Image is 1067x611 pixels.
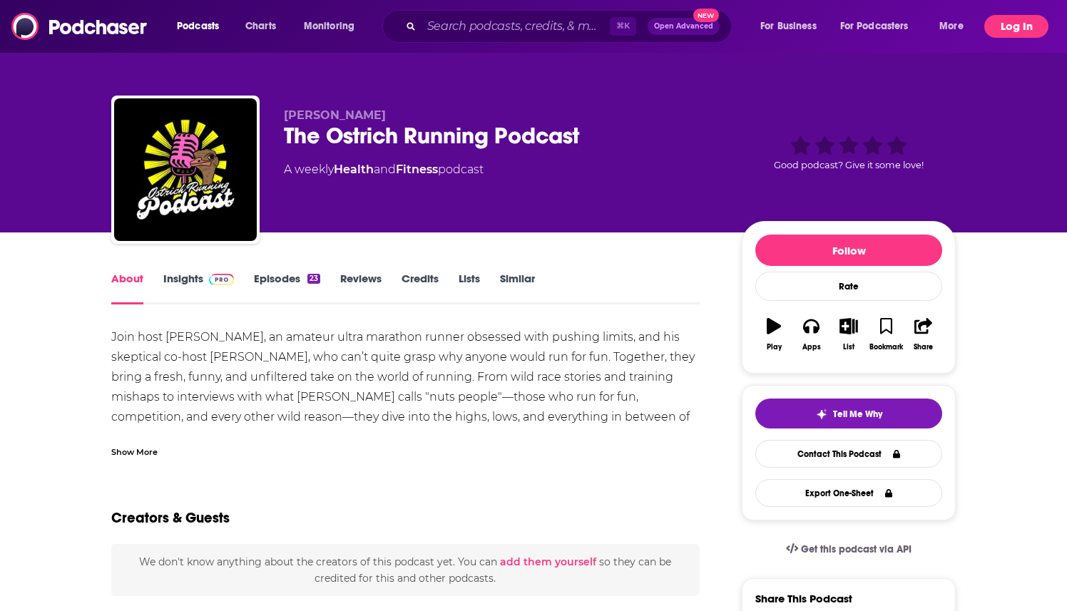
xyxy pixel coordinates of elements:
span: Tell Me Why [833,409,882,420]
button: open menu [831,15,929,38]
a: Similar [500,272,535,304]
img: Podchaser - Follow, Share and Rate Podcasts [11,13,148,40]
a: Episodes23 [254,272,320,304]
span: Podcasts [177,16,219,36]
div: A weekly podcast [284,161,484,178]
button: open menu [294,15,373,38]
span: New [693,9,719,22]
span: More [939,16,964,36]
a: InsightsPodchaser Pro [163,272,234,304]
a: Charts [236,15,285,38]
button: Apps [792,309,829,360]
a: About [111,272,143,304]
input: Search podcasts, credits, & more... [422,15,610,38]
button: Open AdvancedNew [648,18,720,35]
button: open menu [929,15,981,38]
div: List [843,343,854,351]
div: Play [767,343,782,351]
img: The Ostrich Running Podcast [114,98,257,241]
button: open menu [750,15,834,38]
button: Share [905,309,942,360]
a: Reviews [340,272,382,304]
span: Monitoring [304,16,354,36]
span: For Podcasters [840,16,909,36]
span: Good podcast? Give it some love! [774,160,924,170]
a: Lists [459,272,480,304]
button: Export One-Sheet [755,479,942,507]
div: Good podcast? Give it some love! [742,108,956,197]
button: tell me why sparkleTell Me Why [755,399,942,428]
button: open menu [167,15,238,38]
a: Get this podcast via API [775,532,923,567]
div: Rate [755,272,942,301]
button: Follow [755,235,942,266]
span: ⌘ K [610,17,636,36]
div: Join host [PERSON_NAME], an amateur ultra marathon runner obsessed with pushing limits, and his s... [111,327,700,467]
a: Contact This Podcast [755,440,942,468]
img: tell me why sparkle [816,409,827,420]
span: We don't know anything about the creators of this podcast yet . You can so they can be credited f... [139,555,671,584]
button: add them yourself [500,556,596,568]
a: Credits [402,272,439,304]
div: Bookmark [869,343,903,351]
div: Search podcasts, credits, & more... [396,10,745,43]
span: Get this podcast via API [801,543,912,555]
h3: Share This Podcast [755,592,852,605]
span: Open Advanced [654,23,713,30]
div: Share [914,343,933,351]
h2: Creators & Guests [111,509,230,527]
span: [PERSON_NAME] [284,108,386,122]
button: List [830,309,867,360]
a: Fitness [396,163,438,176]
div: 23 [307,274,320,284]
div: Apps [802,343,821,351]
span: and [374,163,396,176]
img: Podchaser Pro [209,274,234,285]
span: Charts [245,16,276,36]
span: For Business [760,16,817,36]
button: Play [755,309,792,360]
button: Log In [984,15,1048,38]
button: Bookmark [867,309,904,360]
a: Health [334,163,374,176]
